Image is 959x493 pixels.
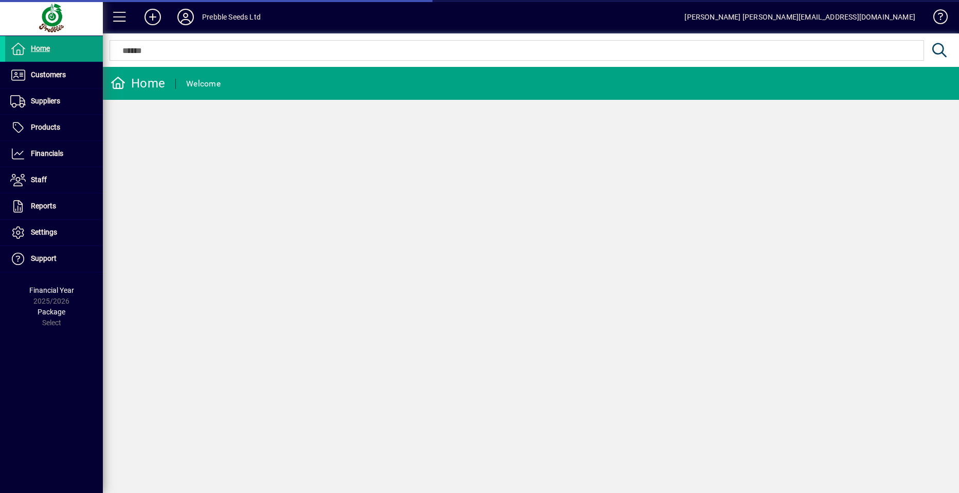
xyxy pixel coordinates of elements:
a: Financials [5,141,103,167]
a: Settings [5,220,103,245]
span: Package [38,308,65,316]
a: Staff [5,167,103,193]
a: Reports [5,193,103,219]
div: Prebble Seeds Ltd [202,9,261,25]
a: Knowledge Base [926,2,946,36]
span: Support [31,254,57,262]
span: Settings [31,228,57,236]
a: Products [5,115,103,140]
span: Customers [31,71,66,79]
span: Financials [31,149,63,157]
span: Staff [31,175,47,184]
a: Suppliers [5,89,103,114]
span: Financial Year [29,286,74,294]
button: Add [136,8,169,26]
div: [PERSON_NAME] [PERSON_NAME][EMAIL_ADDRESS][DOMAIN_NAME] [684,9,915,25]
span: Home [31,44,50,52]
span: Suppliers [31,97,60,105]
span: Reports [31,202,56,210]
div: Home [111,75,165,92]
button: Profile [169,8,202,26]
a: Support [5,246,103,272]
div: Welcome [186,76,221,92]
a: Customers [5,62,103,88]
span: Products [31,123,60,131]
